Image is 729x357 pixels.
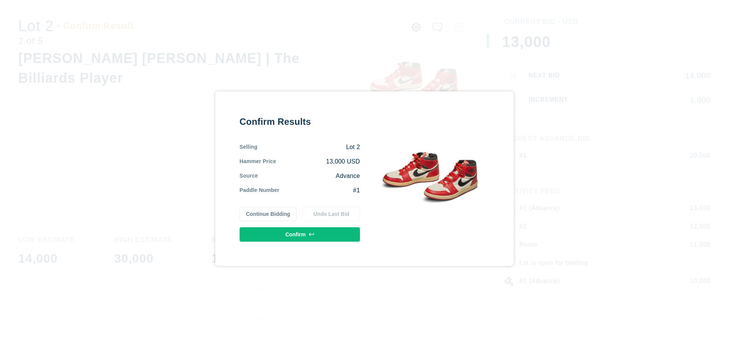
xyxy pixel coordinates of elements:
[276,157,360,166] div: 13,000 USD
[257,143,360,151] div: Lot 2
[303,207,360,221] button: Undo Last Bid
[279,186,360,195] div: #1
[240,143,257,151] div: Selling
[240,207,297,221] button: Continue Bidding
[240,157,276,166] div: Hammer Price
[258,172,360,180] div: Advance
[240,186,279,195] div: Paddle Number
[240,116,360,128] div: Confirm Results
[240,172,258,180] div: Source
[240,227,360,242] button: Confirm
